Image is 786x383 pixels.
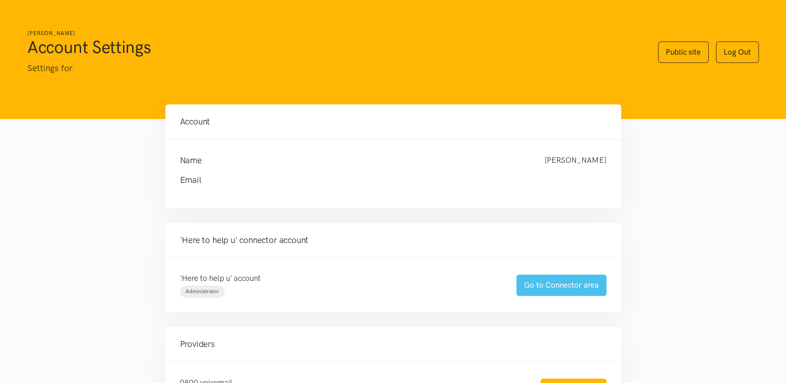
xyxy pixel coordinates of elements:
[716,41,759,63] a: Log Out
[180,154,526,167] h4: Name
[658,41,709,63] a: Public site
[180,174,588,186] h4: Email
[180,234,606,247] h4: 'Here to help u' connector account
[180,272,498,285] p: 'Here to help u' account
[180,115,606,128] h4: Account
[27,62,640,75] p: Settings for
[27,36,640,58] h1: Account Settings
[535,154,616,167] div: [PERSON_NAME]
[180,338,606,351] h4: Providers
[27,29,640,38] h6: [PERSON_NAME]
[516,274,606,296] a: Go to Connector area
[185,288,219,295] span: Administrator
